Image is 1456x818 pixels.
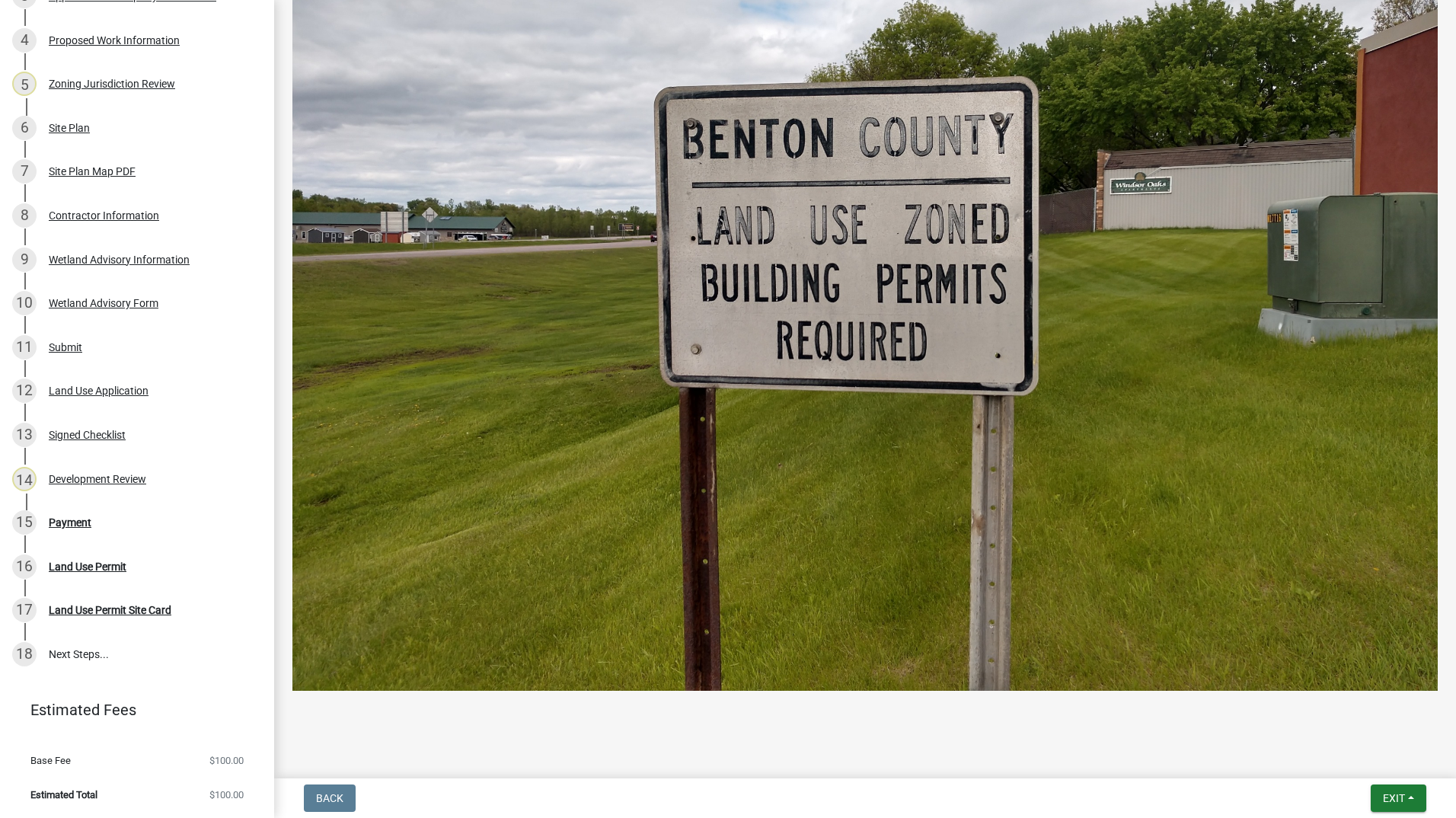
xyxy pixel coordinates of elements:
span: Back [316,792,343,804]
div: Submit [49,342,82,353]
span: $100.00 [209,756,244,765]
div: 4 [12,28,37,53]
button: Back [304,784,356,812]
div: Proposed Work Information [49,35,180,46]
div: 9 [12,248,37,272]
div: Land Use Permit [49,561,126,572]
div: Payment [49,517,91,528]
div: Site Plan [49,123,90,133]
div: Wetland Advisory Information [49,254,190,265]
div: 10 [12,291,37,315]
div: Wetland Advisory Form [49,298,158,308]
div: 12 [12,379,37,403]
div: Contractor Information [49,210,159,221]
span: $100.00 [209,790,244,800]
div: Land Use Permit Site Card [49,605,171,615]
div: Site Plan Map PDF [49,166,136,177]
div: 6 [12,116,37,140]
div: Development Review [49,474,146,484]
div: 16 [12,554,37,579]
div: 7 [12,159,37,184]
div: 8 [12,203,37,228]
span: Estimated Total [30,790,97,800]
div: 18 [12,642,37,666]
span: Exit [1383,792,1405,804]
button: Exit [1371,784,1426,812]
div: 15 [12,510,37,535]
div: Land Use Application [49,385,148,396]
div: 5 [12,72,37,96]
div: Zoning Jurisdiction Review [49,78,175,89]
a: Estimated Fees [12,695,250,725]
span: Base Fee [30,756,71,765]
div: 13 [12,423,37,447]
div: 17 [12,598,37,622]
div: 14 [12,467,37,491]
div: Signed Checklist [49,430,126,440]
div: 11 [12,335,37,359]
